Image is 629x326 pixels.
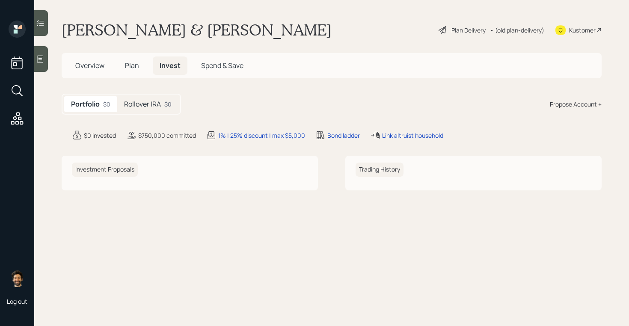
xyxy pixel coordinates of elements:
h5: Portfolio [71,100,100,108]
div: 1% | 25% discount | max $5,000 [218,131,305,140]
h6: Trading History [356,163,404,177]
div: Bond ladder [327,131,360,140]
div: Kustomer [569,26,596,35]
h1: [PERSON_NAME] & [PERSON_NAME] [62,21,332,39]
span: Spend & Save [201,61,243,70]
h6: Investment Proposals [72,163,138,177]
img: eric-schwartz-headshot.png [9,270,26,287]
div: Log out [7,297,27,305]
span: Overview [75,61,104,70]
span: Invest [160,61,181,70]
div: $0 invested [84,131,116,140]
h5: Rollover IRA [124,100,161,108]
div: $750,000 committed [138,131,196,140]
div: • (old plan-delivery) [490,26,544,35]
div: Propose Account + [550,100,602,109]
div: Link altruist household [382,131,443,140]
span: Plan [125,61,139,70]
div: $0 [103,100,110,109]
div: Plan Delivery [451,26,486,35]
div: $0 [164,100,172,109]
